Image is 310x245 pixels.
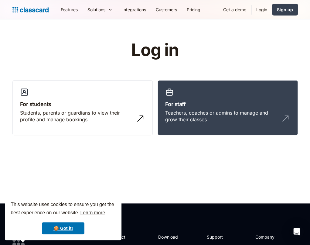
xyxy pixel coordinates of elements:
a: learn more about cookies [79,208,106,217]
h2: Product [110,234,142,240]
div: Solutions [83,3,118,16]
div: Solutions [87,6,105,13]
a: Sign up [272,4,298,16]
h2: Download [158,234,183,240]
div: Sign up [277,6,293,13]
div: Open Intercom Messenger [289,224,304,239]
a: Login [251,3,272,16]
h2: Support [207,234,231,240]
h3: For staff [165,100,290,108]
div: Students, parents or guardians to view their profile and manage bookings [20,109,133,123]
div: Teachers, coaches or admins to manage and grow their classes [165,109,278,123]
a: Pricing [182,3,205,16]
a: dismiss cookie message [42,222,84,234]
h1: Log in [59,41,251,60]
h2: Company [255,234,296,240]
a: Features [56,3,83,16]
a: For studentsStudents, parents or guardians to view their profile and manage bookings [12,80,153,136]
a: For staffTeachers, coaches or admins to manage and grow their classes [158,80,298,136]
div: cookieconsent [5,195,121,240]
span: This website uses cookies to ensure you get the best experience on our website. [11,201,116,217]
a: Customers [151,3,182,16]
a: Get a demo [218,3,251,16]
h3: For students [20,100,145,108]
a: Integrations [118,3,151,16]
a: Logo [12,5,49,14]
